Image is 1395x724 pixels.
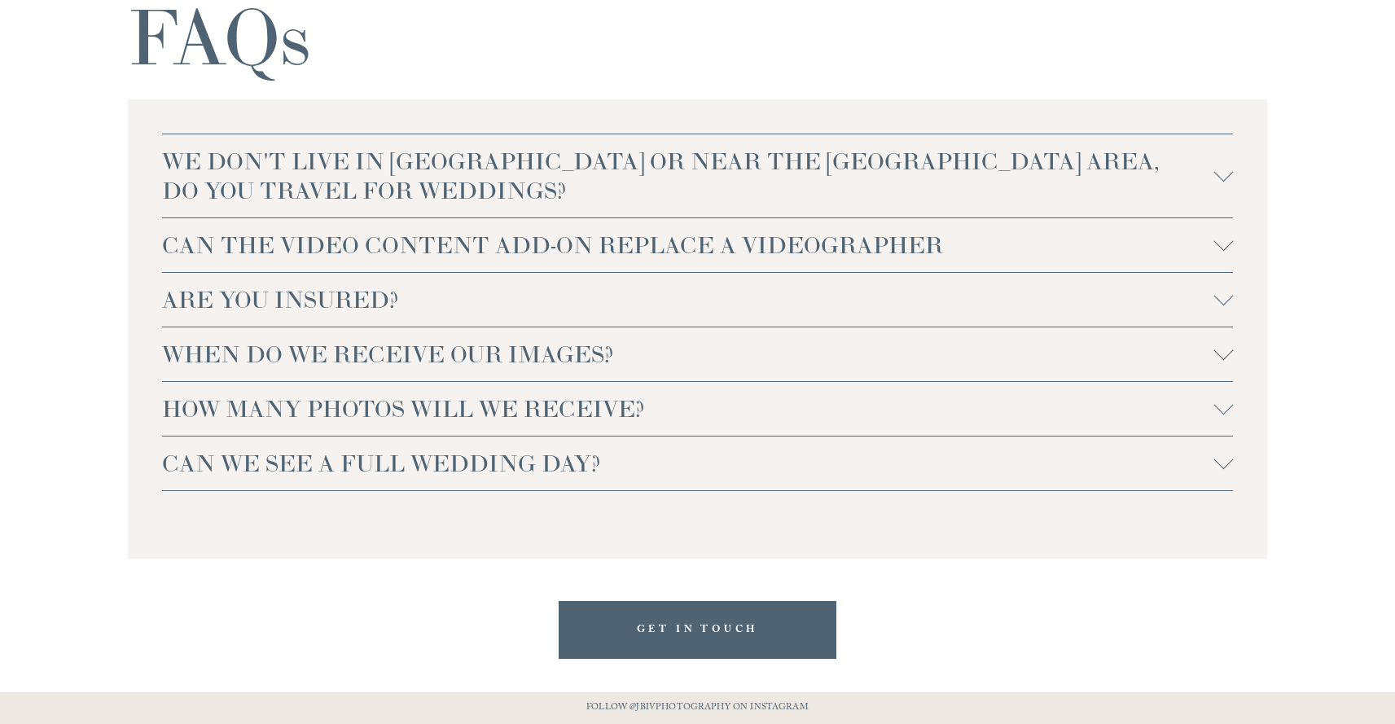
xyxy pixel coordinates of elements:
button: CAN WE SEE A FULL WEDDING DAY? [162,437,1234,490]
button: WHEN DO WE RECEIVE OUR IMAGES? [162,327,1234,381]
span: WHEN DO WE RECEIVE OUR IMAGES? [162,340,1214,369]
p: FOLLOW @JBIVPHOTOGRAPHY ON INSTAGRAM [555,700,840,717]
button: HOW MANY PHOTOS WILL WE RECEIVE? [162,382,1234,436]
button: CAN THE VIDEO CONTENT ADD-ON REPLACE A VIDEOGRAPHER [162,218,1234,272]
button: WE DON'T LIVE IN [GEOGRAPHIC_DATA] OR NEAR THE [GEOGRAPHIC_DATA] AREA, DO YOU TRAVEL FOR WEDDINGS? [162,134,1234,217]
button: ARE YOU INSURED? [162,273,1234,327]
span: WE DON'T LIVE IN [GEOGRAPHIC_DATA] OR NEAR THE [GEOGRAPHIC_DATA] AREA, DO YOU TRAVEL FOR WEDDINGS? [162,147,1214,205]
span: ARE YOU INSURED? [162,285,1214,314]
span: CAN WE SEE A FULL WEDDING DAY? [162,449,1214,478]
span: HOW MANY PHOTOS WILL WE RECEIVE? [162,394,1214,423]
span: CAN THE VIDEO CONTENT ADD-ON REPLACE A VIDEOGRAPHER [162,230,1214,260]
a: GET IN TOUCH [559,601,837,659]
